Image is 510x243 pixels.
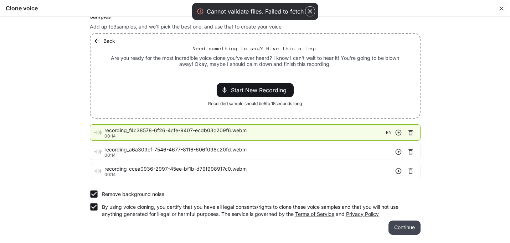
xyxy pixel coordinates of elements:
p: By using voice cloning, you certify that you have all legal consents/rights to clone these voice ... [102,203,415,218]
a: Privacy Policy [346,211,379,217]
span: recording_ccea0936-2997-45ee-bf1b-d79f998917c0.webm [104,165,393,172]
h5: Clone voice [6,4,38,12]
p: 00:14 [104,172,393,177]
p: 00:14 [104,153,393,157]
p: Need something to say? Give this a try: [192,45,318,52]
button: Continue [388,221,421,235]
p: Are you ready for the most incredible voice clone you've ever heard? I know I can't wait to hear ... [108,55,403,67]
span: Start New Recording [231,86,291,94]
p: Remove background noise [102,191,164,198]
button: Back [92,34,118,48]
div: Cannot validate files. Failed to fetch [207,7,304,16]
p: 00:14 [104,134,386,138]
p: Add up to 3 samples, and we'll pick the best one, and use that to create your voice [90,23,421,30]
h6: Samples [90,13,421,20]
span: recording_f4c38578-6f26-4cfe-9407-ecdb03c209f6.webm [104,127,386,134]
span: recording_a6a309cf-7546-4677-8116-606f098c20fd.webm [104,146,393,153]
a: Terms of Service [295,211,334,217]
span: Recorded sample should be 5 to 15 seconds long [208,100,302,107]
span: EN [386,129,392,136]
div: Start New Recording [217,83,294,97]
